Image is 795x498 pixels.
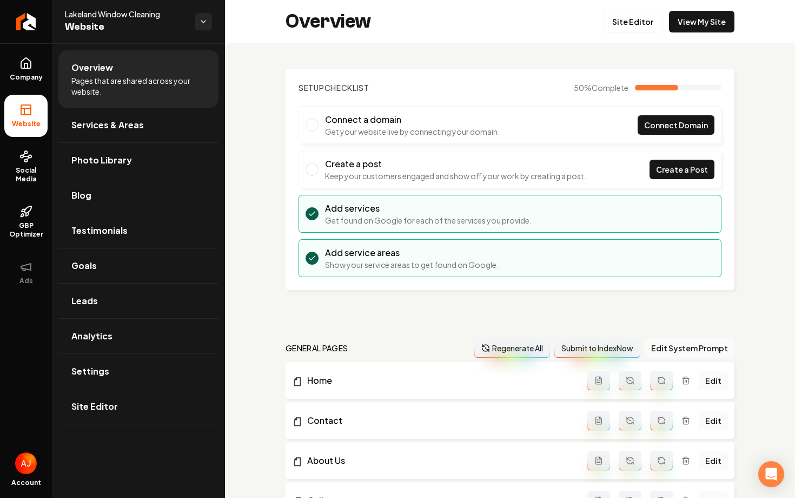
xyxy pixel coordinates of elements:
a: Services & Areas [58,108,218,142]
span: Goals [71,259,97,272]
span: Ads [15,277,37,285]
span: Testimonials [71,224,128,237]
p: Get found on Google for each of the services you provide. [325,215,532,226]
a: About Us [292,454,587,467]
p: Keep your customers engaged and show off your work by creating a post. [325,171,586,181]
button: Edit System Prompt [645,338,734,358]
h3: Add service areas [325,246,499,259]
p: Show your service areas to get found on Google. [325,259,499,270]
a: Leads [58,284,218,318]
a: View My Site [669,11,734,32]
a: Edit [699,451,728,470]
h2: Overview [286,11,371,32]
a: Home [292,374,587,387]
h2: Checklist [299,82,369,93]
span: Social Media [4,166,48,184]
h3: Connect a domain [325,113,500,126]
h3: Create a post [325,158,586,171]
a: Testimonials [58,213,218,248]
a: Goals [58,248,218,283]
a: Photo Library [58,143,218,178]
span: Overview [71,61,113,74]
button: Add admin page prompt [587,451,610,470]
span: Website [8,120,45,128]
span: Lakeland Window Cleaning [65,9,186,19]
a: Create a Post [650,160,714,179]
span: Account [11,479,41,487]
span: Site Editor [71,400,118,413]
h3: Add services [325,202,532,215]
img: Austin Jellison [15,453,37,474]
a: Site Editor [58,389,218,424]
span: Website [65,19,186,35]
span: Settings [71,365,109,378]
span: Connect Domain [644,120,708,131]
a: Connect Domain [638,115,714,135]
a: Analytics [58,319,218,353]
a: Settings [58,354,218,389]
span: Complete [592,83,628,93]
a: Social Media [4,141,48,192]
button: Ads [4,252,48,294]
span: 50 % [574,82,628,93]
a: GBP Optimizer [4,196,48,247]
span: Blog [71,189,91,202]
img: Rebolt Logo [16,13,36,30]
p: Get your website live by connecting your domain. [325,126,500,137]
div: Open Intercom Messenger [758,461,784,487]
a: Edit [699,371,728,390]
span: Create a Post [656,164,708,175]
span: Analytics [71,330,112,343]
a: Site Editor [603,11,662,32]
a: Company [4,48,48,90]
span: GBP Optimizer [4,221,48,239]
button: Submit to IndexNow [554,338,640,358]
button: Add admin page prompt [587,371,610,390]
a: Contact [292,414,587,427]
span: Pages that are shared across your website. [71,75,206,97]
span: Photo Library [71,154,132,167]
span: Setup [299,83,324,93]
button: Regenerate All [474,338,550,358]
span: Services & Areas [71,119,144,132]
button: Add admin page prompt [587,411,610,430]
span: Leads [71,294,98,307]
a: Edit [699,411,728,430]
h2: general pages [286,343,348,353]
span: Company [5,73,47,82]
a: Blog [58,178,218,213]
button: Open user button [15,453,37,474]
